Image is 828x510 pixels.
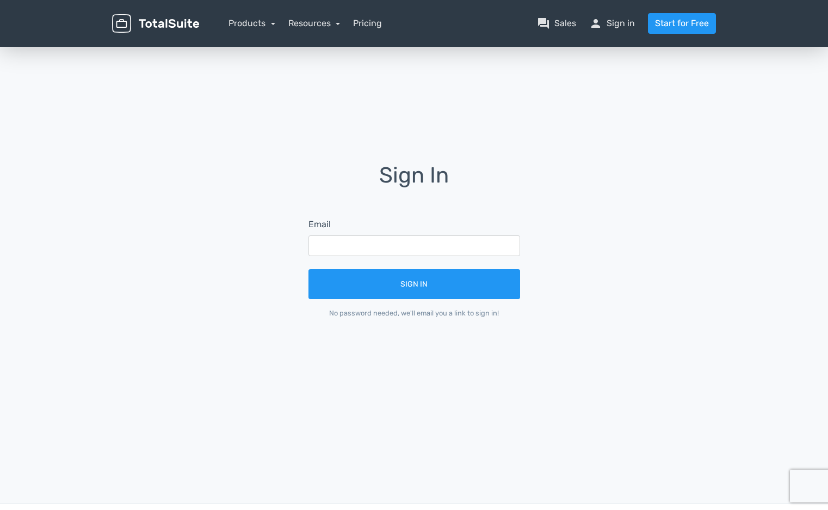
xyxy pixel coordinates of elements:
[308,308,520,318] div: No password needed, we'll email you a link to sign in!
[537,17,550,30] span: question_answer
[589,17,602,30] span: person
[293,163,535,203] h1: Sign In
[228,18,275,28] a: Products
[308,269,520,299] button: Sign In
[112,14,199,33] img: TotalSuite for WordPress
[537,17,576,30] a: question_answerSales
[648,13,716,34] a: Start for Free
[589,17,635,30] a: personSign in
[288,18,341,28] a: Resources
[353,17,382,30] a: Pricing
[308,218,331,231] label: Email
